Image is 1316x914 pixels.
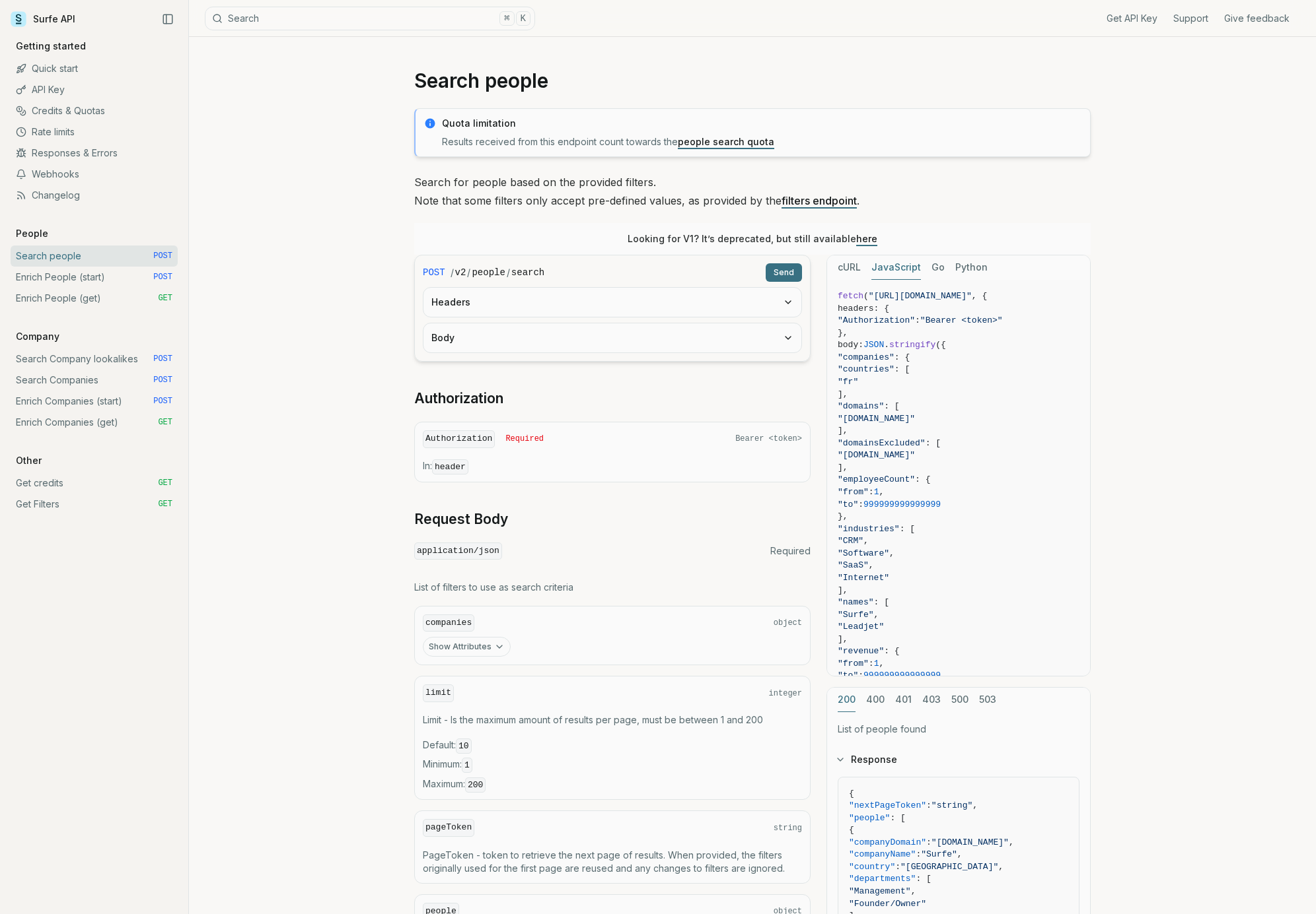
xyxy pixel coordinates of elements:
span: Required [505,434,544,444]
button: Python [955,255,988,280]
a: here [856,233,877,244]
span: "departments" [849,874,916,884]
span: ], [838,463,848,473]
span: , [879,659,884,669]
button: JavaScript [871,255,921,280]
span: "people" [849,813,890,823]
span: "domainsExcluded" [838,438,926,448]
a: Search Companies POST [11,370,178,391]
h1: Search people [414,69,1091,92]
a: Enrich Companies (get) GET [11,412,178,433]
a: Get Filters GET [11,494,178,515]
span: , [911,886,916,896]
span: "countries" [838,364,895,374]
span: }, [838,328,848,338]
a: Responses & Errors [11,143,178,164]
span: "to" [838,500,858,509]
button: Go [932,255,945,280]
span: "revenue" [838,646,884,656]
code: header [432,459,468,474]
a: Quick start [11,58,178,79]
span: Bearer <token> [735,434,802,444]
span: "names" [838,597,874,607]
span: "[DOMAIN_NAME]" [838,450,915,460]
span: GET [158,499,172,509]
span: : [ [895,364,910,374]
a: Support [1173,12,1208,25]
span: "Management" [849,886,911,896]
span: 999999999999999 [863,500,941,509]
span: "Leadjet" [838,622,884,632]
span: : [858,670,863,680]
span: "Bearer <token>" [920,315,1003,325]
span: ], [838,389,848,399]
p: List of filters to use as search criteria [414,581,811,594]
a: Rate limits [11,121,178,143]
code: limit [423,684,454,702]
span: }, [838,511,848,521]
span: : [926,837,932,847]
span: , [874,610,879,620]
span: "SaaS" [838,560,869,570]
span: : [926,800,932,810]
a: API Key [11,79,178,100]
span: / [467,266,470,279]
button: Response [827,742,1090,777]
code: 1 [462,758,472,773]
span: "[DOMAIN_NAME]" [932,837,1009,847]
a: Search Company lookalikes POST [11,348,178,370]
span: , [889,548,895,558]
span: "from" [838,659,869,669]
code: Authorization [423,430,495,448]
p: Results received from this endpoint count towards the [442,135,1082,148]
button: Search⌘K [205,7,535,30]
p: In: [423,459,802,474]
span: "Surfe" [921,849,957,859]
code: application/json [414,542,502,560]
span: , [1009,837,1014,847]
span: , [869,560,874,570]
p: PageToken - token to retrieve the next page of results. When provided, the filters originally use... [423,849,802,875]
span: , { [972,291,987,301]
span: : [915,315,920,325]
span: POST [423,266,445,279]
span: integer [769,688,802,699]
kbd: K [516,11,530,26]
span: : [ [874,597,889,607]
span: ( [863,291,869,301]
span: "[URL][DOMAIN_NAME]" [869,291,972,301]
button: Body [423,323,801,352]
code: people [472,266,505,279]
button: 503 [979,688,996,712]
span: , [879,487,884,497]
span: / [451,266,454,279]
code: v2 [455,266,466,279]
span: POST [153,354,172,364]
a: Webhooks [11,164,178,185]
p: People [11,227,54,240]
span: ], [838,585,848,595]
span: , [998,862,1004,872]
span: stringify [889,340,935,350]
span: "companyName" [849,849,916,859]
a: Enrich Companies (start) POST [11,391,178,412]
button: cURL [838,255,861,280]
span: { [849,789,854,799]
a: Get API Key [1107,12,1157,25]
button: Collapse Sidebar [158,9,178,29]
span: Maximum : [423,777,802,792]
span: "nextPageToken" [849,800,926,810]
code: search [511,266,544,279]
p: Search for people based on the provided filters. Note that some filters only accept pre-defined v... [414,173,1091,210]
span: POST [153,251,172,261]
span: POST [153,396,172,407]
span: POST [153,272,172,282]
span: "employeeCount" [838,474,915,484]
span: : [895,862,900,872]
p: Limit - Is the maximum amount of results per page, must be between 1 and 200 [423,713,802,727]
button: 403 [922,688,941,712]
span: / [507,266,510,279]
span: "from" [838,487,869,497]
span: "companyDomain" [849,837,926,847]
span: GET [158,293,172,304]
